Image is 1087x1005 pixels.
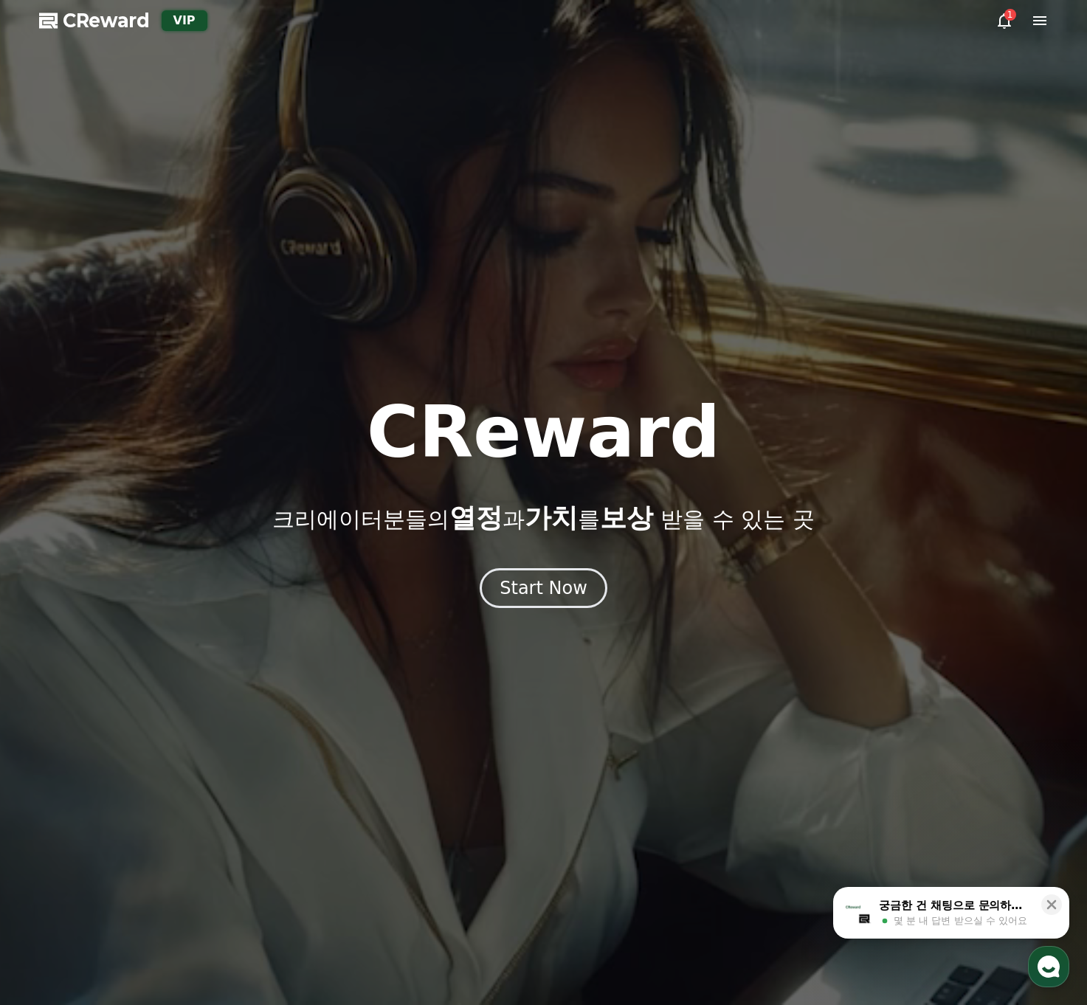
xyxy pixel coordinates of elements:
a: 1 [995,12,1013,30]
p: 크리에이터분들의 과 를 받을 수 있는 곳 [272,503,814,533]
button: Start Now [480,568,607,608]
div: VIP [162,10,207,31]
span: 보상 [600,502,653,533]
span: 가치 [525,502,578,533]
div: Start Now [500,576,587,600]
a: Start Now [480,583,607,597]
span: 열정 [449,502,503,533]
div: 1 [1004,9,1016,21]
h1: CReward [367,397,720,468]
span: CReward [63,9,150,32]
a: CReward [39,9,150,32]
